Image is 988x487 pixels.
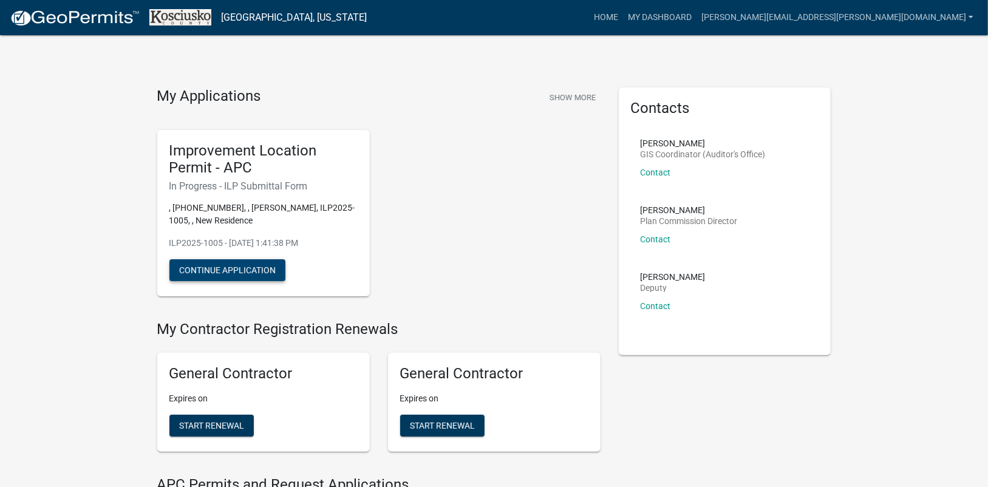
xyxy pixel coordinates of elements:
[221,7,367,28] a: [GEOGRAPHIC_DATA], [US_STATE]
[623,6,697,29] a: My Dashboard
[169,259,285,281] button: Continue Application
[641,234,671,244] a: Contact
[169,237,358,250] p: ILP2025-1005 - [DATE] 1:41:38 PM
[400,392,588,405] p: Expires on
[157,87,261,106] h4: My Applications
[545,87,601,107] button: Show More
[641,273,706,281] p: [PERSON_NAME]
[169,415,254,437] button: Start Renewal
[169,202,358,227] p: , [PHONE_NUMBER], , [PERSON_NAME], ILP2025-1005, , New Residence
[169,180,358,192] h6: In Progress - ILP Submittal Form
[410,420,475,430] span: Start Renewal
[169,392,358,405] p: Expires on
[400,415,485,437] button: Start Renewal
[641,206,738,214] p: [PERSON_NAME]
[157,321,601,461] wm-registration-list-section: My Contractor Registration Renewals
[641,168,671,177] a: Contact
[641,150,766,158] p: GIS Coordinator (Auditor's Office)
[697,6,978,29] a: [PERSON_NAME][EMAIL_ADDRESS][PERSON_NAME][DOMAIN_NAME]
[641,217,738,225] p: Plan Commission Director
[157,321,601,338] h4: My Contractor Registration Renewals
[169,142,358,177] h5: Improvement Location Permit - APC
[169,365,358,383] h5: General Contractor
[641,301,671,311] a: Contact
[400,365,588,383] h5: General Contractor
[589,6,623,29] a: Home
[641,139,766,148] p: [PERSON_NAME]
[631,100,819,117] h5: Contacts
[179,420,244,430] span: Start Renewal
[641,284,706,292] p: Deputy
[149,9,211,26] img: Kosciusko County, Indiana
